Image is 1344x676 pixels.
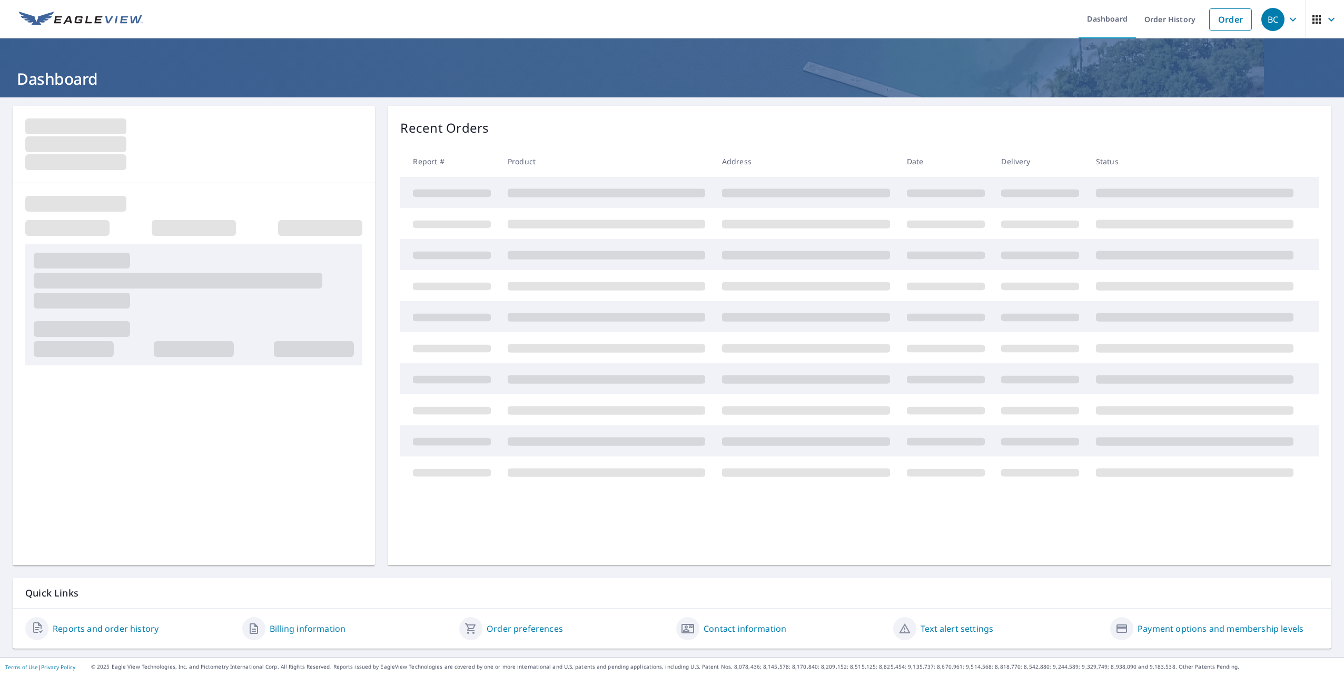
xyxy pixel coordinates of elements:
div: BC [1261,8,1284,31]
a: Order [1209,8,1252,31]
th: Status [1088,146,1302,177]
th: Product [499,146,714,177]
p: | [5,664,75,670]
a: Billing information [270,622,345,635]
th: Report # [400,146,499,177]
a: Payment options and membership levels [1138,622,1303,635]
a: Terms of Use [5,663,38,671]
h1: Dashboard [13,68,1331,90]
th: Delivery [993,146,1088,177]
p: © 2025 Eagle View Technologies, Inc. and Pictometry International Corp. All Rights Reserved. Repo... [91,663,1339,671]
img: EV Logo [19,12,143,27]
th: Date [898,146,993,177]
a: Reports and order history [53,622,159,635]
th: Address [714,146,898,177]
a: Privacy Policy [41,663,75,671]
a: Order preferences [487,622,563,635]
a: Contact information [704,622,786,635]
p: Recent Orders [400,118,489,137]
p: Quick Links [25,586,1319,600]
a: Text alert settings [921,622,993,635]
